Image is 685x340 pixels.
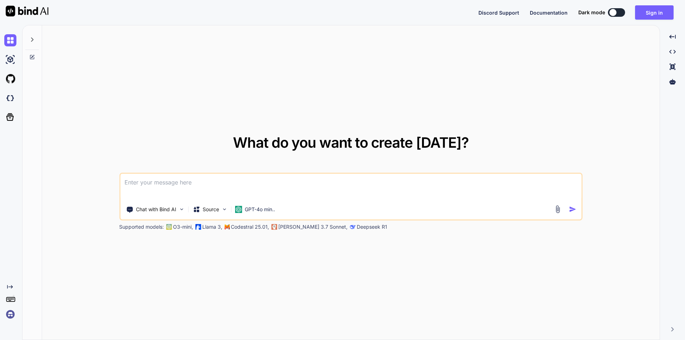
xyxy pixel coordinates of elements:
[4,92,16,104] img: darkCloudIdeIcon
[530,10,568,16] span: Documentation
[578,9,605,16] span: Dark mode
[271,224,277,230] img: claude
[4,308,16,320] img: signin
[235,206,242,213] img: GPT-4o mini
[195,224,201,230] img: Llama2
[178,206,184,212] img: Pick Tools
[554,205,562,213] img: attachment
[4,34,16,46] img: chat
[4,54,16,66] img: ai-studio
[231,223,269,230] p: Codestral 25.01,
[233,134,469,151] span: What do you want to create [DATE]?
[221,206,227,212] img: Pick Models
[635,5,674,20] button: Sign in
[173,223,193,230] p: O3-mini,
[350,224,355,230] img: claude
[4,73,16,85] img: githubLight
[224,224,229,229] img: Mistral-AI
[478,9,519,16] button: Discord Support
[278,223,347,230] p: [PERSON_NAME] 3.7 Sonnet,
[202,223,222,230] p: Llama 3,
[166,224,172,230] img: GPT-4
[119,223,164,230] p: Supported models:
[569,205,577,213] img: icon
[357,223,387,230] p: Deepseek R1
[203,206,219,213] p: Source
[136,206,176,213] p: Chat with Bind AI
[478,10,519,16] span: Discord Support
[245,206,275,213] p: GPT-4o min..
[6,6,49,16] img: Bind AI
[530,9,568,16] button: Documentation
